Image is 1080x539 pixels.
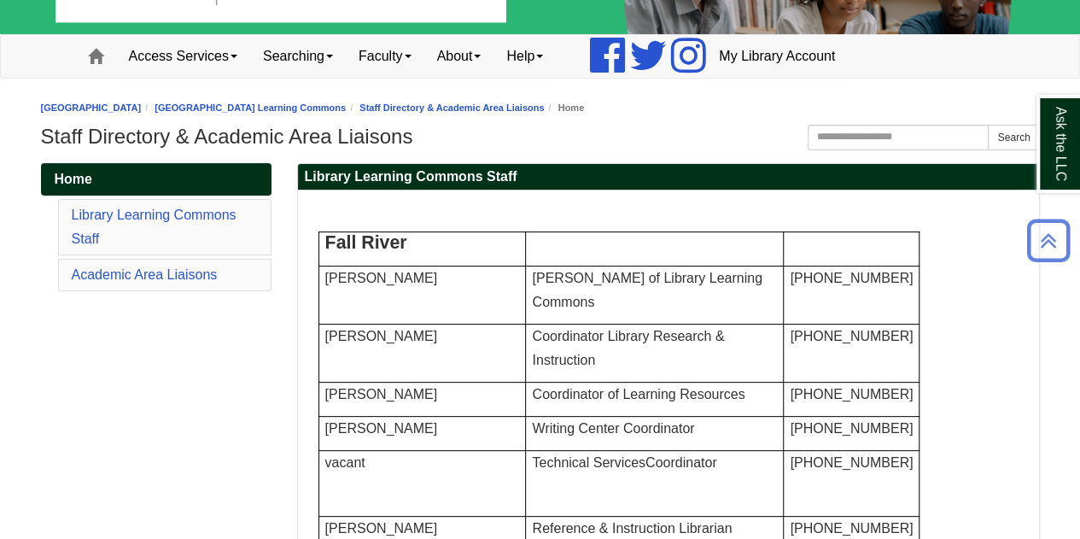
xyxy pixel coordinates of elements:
[493,35,556,78] a: Help
[424,35,494,78] a: About
[1021,229,1076,252] a: Back to Top
[325,387,438,401] span: [PERSON_NAME]
[532,329,724,367] span: Coordinator Library Research & Instruction
[325,271,438,285] font: [PERSON_NAME]
[325,329,438,343] span: [PERSON_NAME]
[116,35,250,78] a: Access Services
[41,163,271,295] div: Guide Pages
[532,421,694,436] span: Writing Center Coordinator
[41,163,271,196] a: Home
[325,232,407,253] span: Fall River
[645,455,717,470] span: Coordinator
[359,103,544,113] a: Staff Directory & Academic Area Liaisons
[532,387,744,401] span: Coordinator of Learning Resources
[790,521,913,536] span: [PHONE_NUMBER]
[41,103,142,113] a: [GEOGRAPHIC_DATA]
[706,35,848,78] a: My Library Account
[325,521,438,536] span: [PERSON_NAME]
[325,421,438,436] span: [PERSON_NAME]
[532,455,716,470] span: Technical Services
[41,100,1040,116] nav: breadcrumb
[41,125,1040,149] h1: Staff Directory & Academic Area Liaisons
[790,455,913,470] span: [PHONE_NUMBER]
[298,164,1039,190] h2: Library Learning Commons Staff
[325,455,365,470] span: vacant
[532,271,762,309] span: [PERSON_NAME] of Library Learning Commons
[346,35,424,78] a: Faculty
[250,35,346,78] a: Searching
[790,421,913,436] span: [PHONE_NUMBER]
[55,172,92,186] span: Home
[790,387,913,401] span: [PHONE_NUMBER]
[790,271,913,285] span: [PHONE_NUMBER]
[72,267,218,282] a: Academic Area Liaisons
[544,100,584,116] li: Home
[532,521,732,536] span: Reference & Instruction Librarian
[72,208,236,246] a: Library Learning Commons Staff
[790,329,913,343] span: [PHONE_NUMBER]
[155,103,346,113] a: [GEOGRAPHIC_DATA] Learning Commons
[988,125,1039,150] button: Search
